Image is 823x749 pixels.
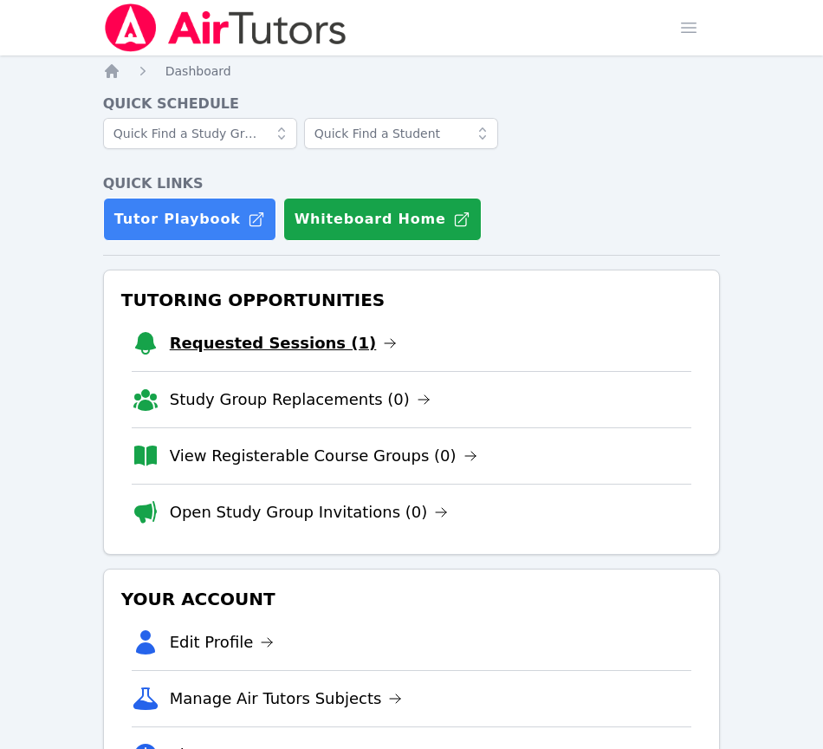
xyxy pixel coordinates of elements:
[304,118,498,149] input: Quick Find a Student
[170,388,431,412] a: Study Group Replacements (0)
[165,62,231,80] a: Dashboard
[165,64,231,78] span: Dashboard
[170,687,403,711] a: Manage Air Tutors Subjects
[118,284,706,316] h3: Tutoring Opportunities
[118,583,706,615] h3: Your Account
[103,173,721,194] h4: Quick Links
[103,118,297,149] input: Quick Find a Study Group
[170,444,477,468] a: View Registerable Course Groups (0)
[170,500,449,524] a: Open Study Group Invitations (0)
[170,630,275,655] a: Edit Profile
[103,3,348,52] img: Air Tutors
[283,198,482,241] button: Whiteboard Home
[103,94,721,114] h4: Quick Schedule
[103,62,721,80] nav: Breadcrumb
[170,331,398,355] a: Requested Sessions (1)
[103,198,276,241] a: Tutor Playbook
